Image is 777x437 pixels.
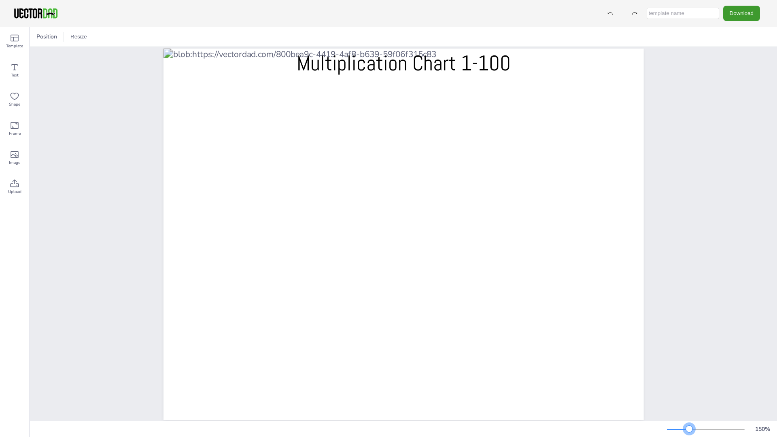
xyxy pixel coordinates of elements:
[297,50,511,76] span: Multiplication Chart 1-100
[35,33,59,40] span: Position
[753,425,772,433] div: 150 %
[9,130,21,137] span: Frame
[8,189,21,195] span: Upload
[723,6,760,21] button: Download
[11,72,19,78] span: Text
[647,8,719,19] input: template name
[9,159,20,166] span: Image
[6,43,23,49] span: Template
[67,30,90,43] button: Resize
[13,7,59,19] img: VectorDad-1.png
[9,101,20,108] span: Shape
